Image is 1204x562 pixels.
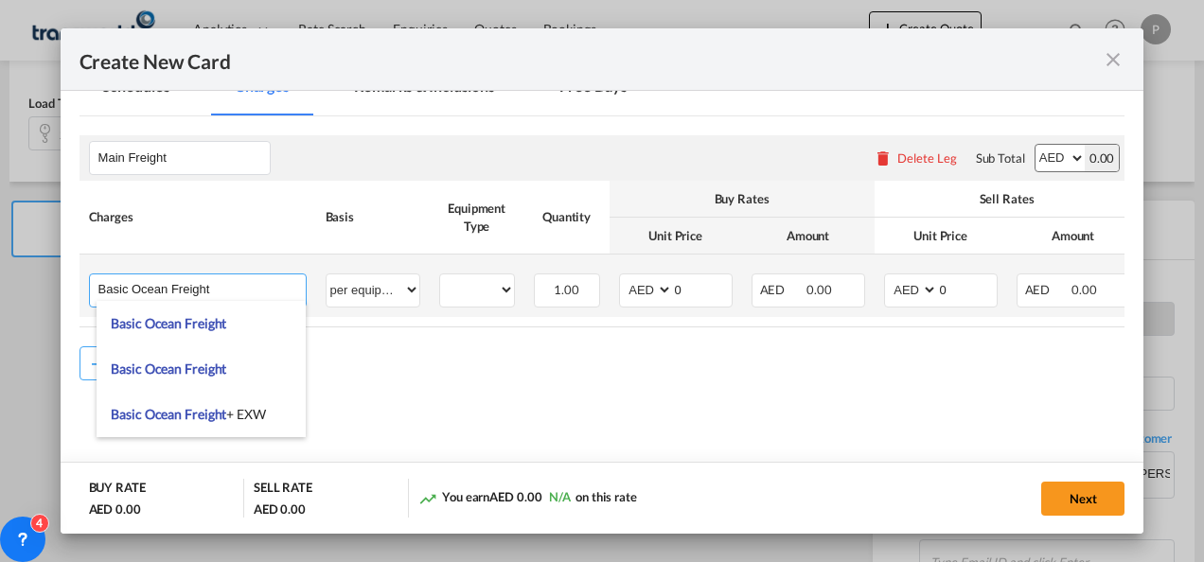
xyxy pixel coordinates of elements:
div: Sell Rates [884,190,1130,207]
md-dialog: Create New CardPort ... [61,28,1144,535]
div: AED 0.00 [254,501,306,518]
span: 0.00 [806,282,832,297]
span: AED [760,282,805,297]
div: You earn on this rate [418,488,637,508]
span: AED [1025,282,1070,297]
th: Unit Price [875,218,1007,255]
div: Delete Leg [897,150,957,166]
th: Amount [742,218,875,255]
div: Buy Rates [619,190,865,207]
div: Equipment Type [439,200,515,234]
div: Create New Card [80,47,1103,71]
div: Sub Total [976,149,1025,167]
button: Add Leg [80,346,163,380]
span: Basic Ocean Freight [111,360,226,377]
button: Next [1041,482,1124,516]
md-icon: icon-plus md-link-fg s20 [88,354,107,373]
div: AED 0.00 [89,501,141,518]
div: Charges [89,208,307,225]
div: 0.00 [1085,145,1120,171]
span: Basic Ocean Freight + EXW [111,406,266,422]
input: Leg Name [98,144,270,172]
input: 0 [673,274,732,303]
md-input-container: Basic Ocean Freight [90,274,306,303]
input: 0 [938,274,997,303]
span: N/A [549,489,571,504]
button: Delete Leg [874,150,957,166]
span: 0.00 [1071,282,1097,297]
div: SELL RATE [254,479,312,501]
span: Basic Ocean Freight [111,406,226,422]
span: Basic Ocean Freight [111,315,226,331]
span: 1.00 [554,282,579,297]
md-icon: icon-close fg-AAA8AD m-0 pointer [1102,48,1124,71]
select: per equipment [327,274,419,305]
div: BUY RATE [89,479,146,501]
input: Charge Name [98,274,306,303]
th: Unit Price [610,218,742,255]
md-icon: icon-delete [874,149,893,167]
md-icon: icon-trending-up [418,489,437,508]
th: Amount [1007,218,1140,255]
span: AED 0.00 [489,489,541,504]
div: Basis [326,208,420,225]
div: Quantity [534,208,600,225]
